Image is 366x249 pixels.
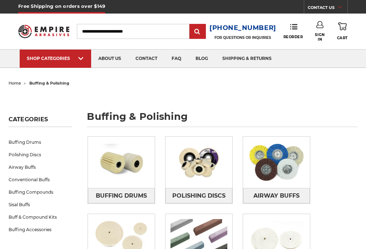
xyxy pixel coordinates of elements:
a: faq [164,50,188,68]
img: Empire Abrasives [18,21,69,41]
span: Buffing Drums [96,190,147,202]
span: buffing & polishing [29,81,69,86]
a: home [9,81,21,86]
a: Buffing Drums [88,188,155,203]
a: contact [128,50,164,68]
a: Buffing Drums [9,136,73,148]
span: Reorder [283,35,303,39]
a: Polishing Discs [9,148,73,161]
a: about us [91,50,128,68]
span: Airway Buffs [253,190,300,202]
img: Polishing Discs [165,139,232,186]
a: Buffing Compounds [9,186,73,198]
h5: Categories [9,116,73,127]
input: Submit [191,25,205,39]
a: Airway Buffs [243,188,310,203]
a: Buff & Compound Kits [9,211,73,223]
a: Cart [337,21,348,41]
span: Sign In [312,32,327,42]
span: Polishing Discs [172,190,226,202]
a: Airway Buffs [9,161,73,173]
img: Airway Buffs [243,139,310,186]
img: Buffing Drums [88,139,155,186]
a: Buffing Accessories [9,223,73,236]
p: FOR QUESTIONS OR INQUIRIES [209,35,276,40]
a: blog [188,50,215,68]
a: Sisal Buffs [9,198,73,211]
a: Polishing Discs [165,188,232,203]
a: [PHONE_NUMBER] [209,23,276,33]
a: Conventional Buffs [9,173,73,186]
span: Cart [337,36,348,40]
a: shipping & returns [215,50,279,68]
a: CONTACT US [308,4,347,14]
a: Reorder [283,24,303,39]
h1: buffing & polishing [87,112,357,127]
div: SHOP CATEGORIES [27,56,84,61]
